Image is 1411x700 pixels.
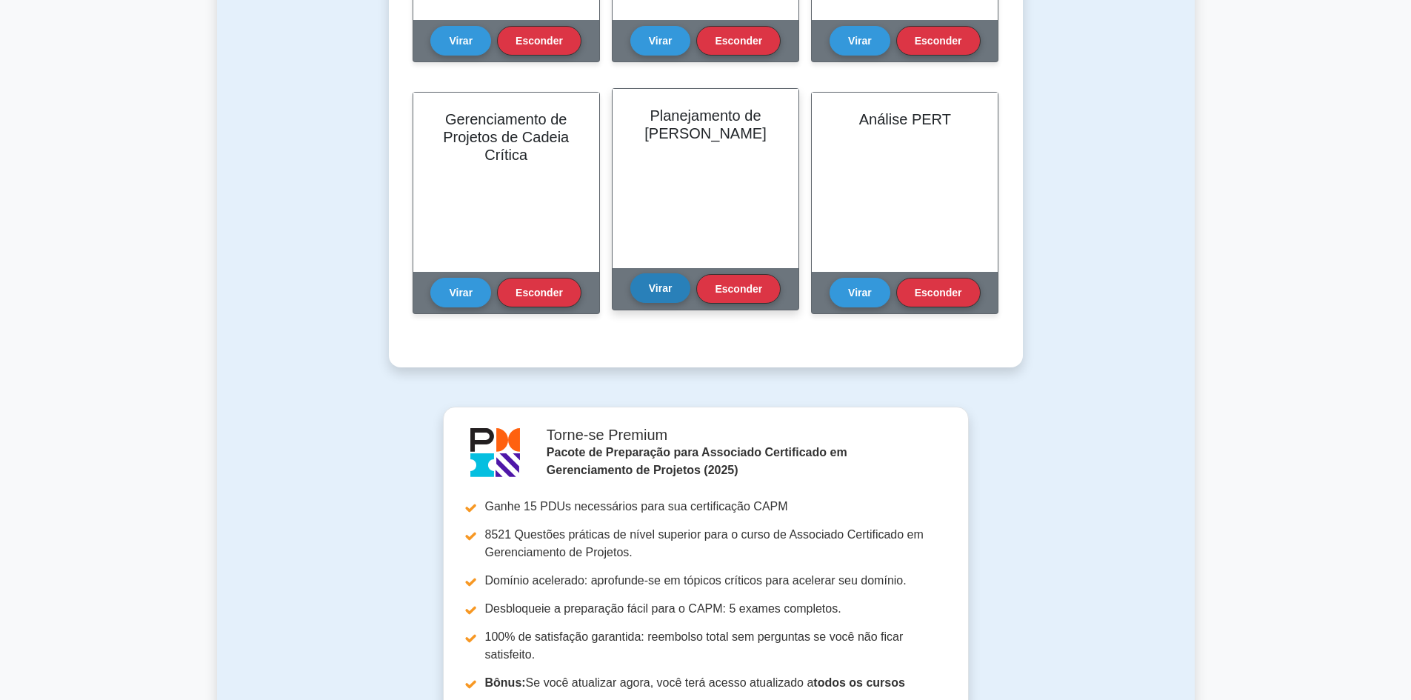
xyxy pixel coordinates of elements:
[830,26,890,56] button: Virar
[497,278,581,307] button: Esconder
[896,278,981,307] button: Esconder
[830,278,890,307] button: Virar
[696,274,781,304] button: Esconder
[630,273,691,303] button: Virar
[516,35,563,47] font: Esconder
[915,35,962,47] font: Esconder
[896,26,981,56] button: Esconder
[859,111,951,127] font: Análise PERT
[848,287,872,299] font: Virar
[715,35,762,47] font: Esconder
[516,287,563,299] font: Esconder
[644,107,766,141] font: Planejamento de [PERSON_NAME]
[715,283,762,295] font: Esconder
[430,278,491,307] button: Virar
[649,35,673,47] font: Virar
[649,282,673,294] font: Virar
[430,26,491,56] button: Virar
[696,26,781,56] button: Esconder
[449,287,473,299] font: Virar
[630,26,691,56] button: Virar
[848,35,872,47] font: Virar
[497,26,581,56] button: Esconder
[443,111,569,163] font: Gerenciamento de Projetos de Cadeia Crítica
[449,35,473,47] font: Virar
[915,287,962,299] font: Esconder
